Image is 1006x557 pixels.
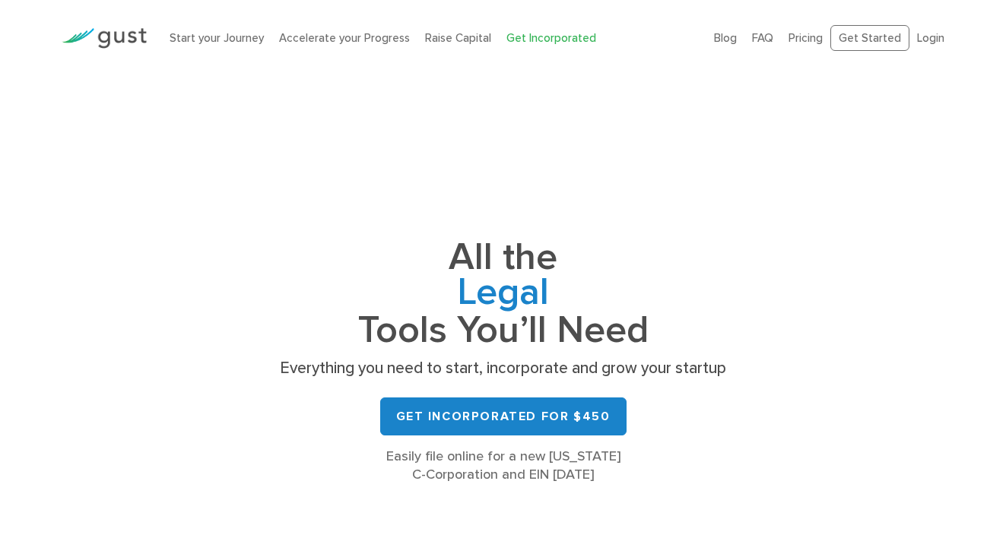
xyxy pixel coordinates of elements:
h1: All the Tools You’ll Need [275,240,731,347]
a: Get Incorporated [506,31,596,45]
a: Get Incorporated for $450 [380,397,627,435]
a: Blog [714,31,737,45]
a: Login [917,31,944,45]
a: Get Started [830,25,909,52]
span: Legal [275,275,731,313]
a: Start your Journey [170,31,264,45]
div: Easily file online for a new [US_STATE] C-Corporation and EIN [DATE] [275,448,731,484]
p: Everything you need to start, incorporate and grow your startup [275,358,731,379]
a: Accelerate your Progress [279,31,410,45]
img: Gust Logo [62,28,147,49]
a: Raise Capital [425,31,491,45]
a: FAQ [752,31,773,45]
a: Pricing [789,31,823,45]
